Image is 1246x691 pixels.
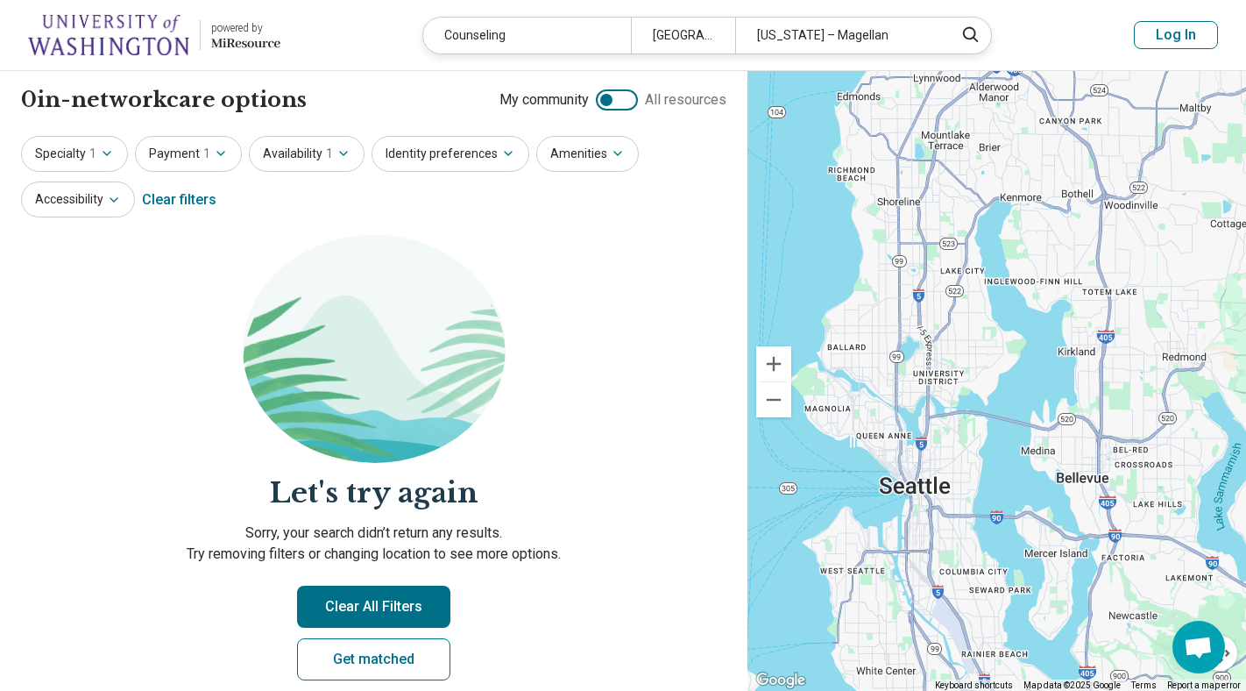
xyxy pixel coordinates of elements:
[135,136,242,172] button: Payment1
[423,18,631,53] div: Counseling
[28,14,280,56] a: University of Washingtonpowered by
[211,20,280,36] div: powered by
[1023,680,1121,690] span: Map data ©2025 Google
[142,179,216,221] div: Clear filters
[297,638,450,680] a: Get matched
[21,474,726,513] h2: Let's try again
[1134,21,1218,49] button: Log In
[1131,680,1157,690] a: Terms (opens in new tab)
[21,182,135,217] button: Accessibility
[372,136,529,172] button: Identity preferences
[1167,680,1241,690] a: Report a map error
[28,14,189,56] img: University of Washington
[756,382,791,417] button: Zoom out
[326,145,333,163] span: 1
[89,145,96,163] span: 1
[21,136,128,172] button: Specialty1
[21,85,307,115] h1: 0 in-network care options
[631,18,735,53] div: [GEOGRAPHIC_DATA]
[297,586,450,628] button: Clear All Filters
[21,523,726,565] p: Sorry, your search didn’t return any results. Try removing filters or changing location to see mo...
[645,89,726,110] span: All resources
[756,346,791,381] button: Zoom in
[735,18,943,53] div: [US_STATE] – Magellan
[1172,621,1225,673] div: Open chat
[203,145,210,163] span: 1
[249,136,365,172] button: Availability1
[499,89,589,110] span: My community
[536,136,639,172] button: Amenities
